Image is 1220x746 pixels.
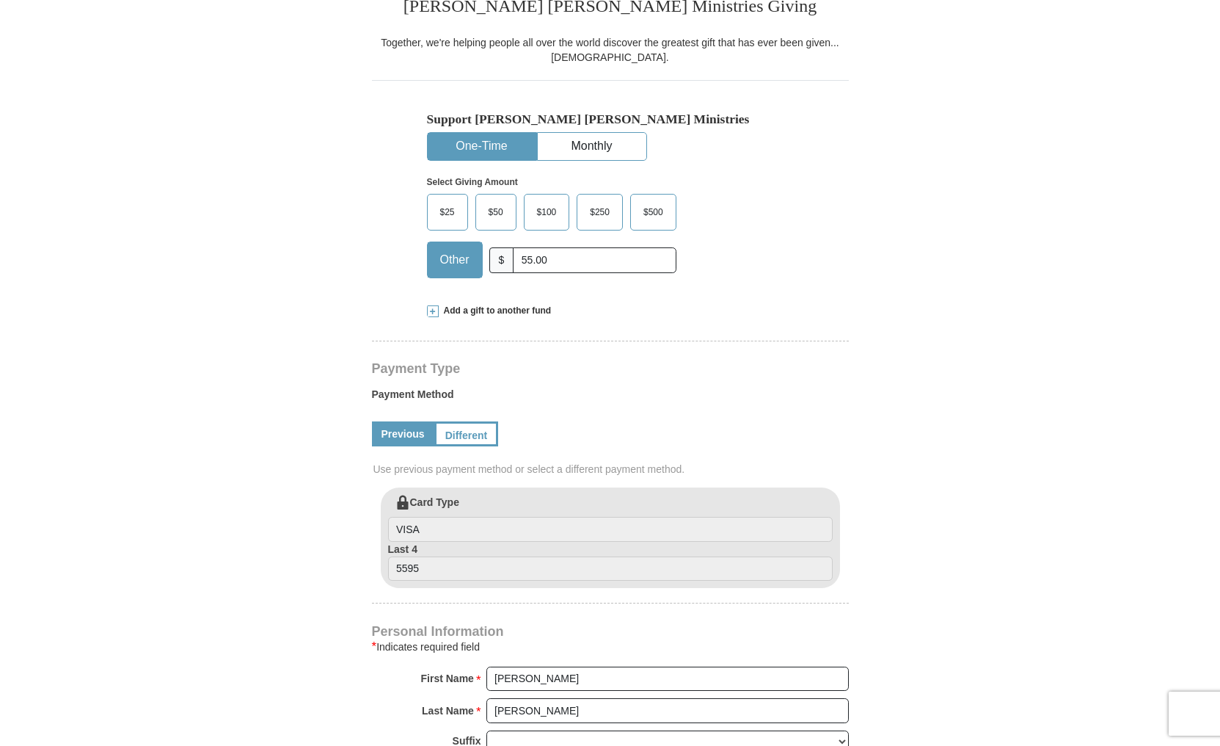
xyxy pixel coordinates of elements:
button: One-Time [428,133,536,160]
label: Card Type [388,495,833,542]
span: $25 [433,201,462,223]
label: Payment Method [372,387,849,409]
h4: Payment Type [372,363,849,374]
strong: First Name [421,668,474,689]
a: Previous [372,421,434,446]
h4: Personal Information [372,626,849,637]
strong: Last Name [422,700,474,721]
div: Together, we're helping people all over the world discover the greatest gift that has ever been g... [372,35,849,65]
span: Use previous payment method or select a different payment method. [373,462,850,477]
strong: Select Giving Amount [427,177,518,187]
button: Monthly [538,133,646,160]
div: Indicates required field [372,638,849,656]
a: Different [434,421,499,446]
label: Last 4 [388,542,833,582]
input: Other Amount [513,247,676,273]
span: $100 [530,201,564,223]
span: $50 [481,201,511,223]
h5: Support [PERSON_NAME] [PERSON_NAME] Ministries [427,112,794,127]
span: $250 [582,201,617,223]
span: Add a gift to another fund [439,305,552,317]
span: $ [489,247,514,273]
input: Last 4 [388,557,833,582]
span: $500 [636,201,671,223]
input: Card Type [388,517,833,542]
span: Other [433,249,477,271]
